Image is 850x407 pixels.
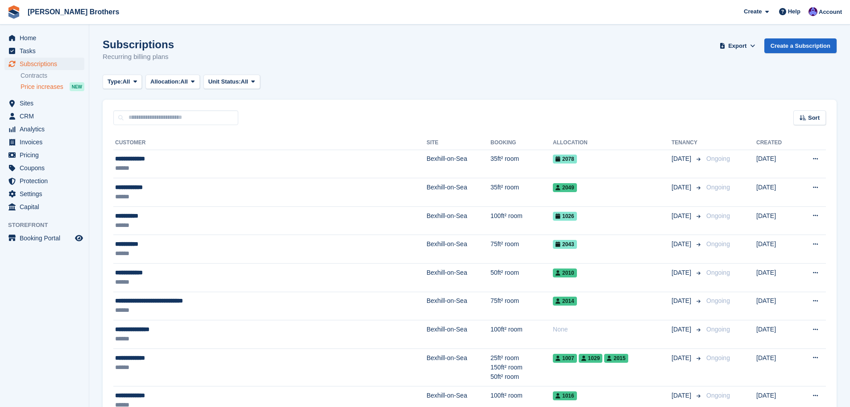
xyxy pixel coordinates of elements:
[672,239,693,249] span: [DATE]
[7,5,21,19] img: stora-icon-8386f47178a22dfd0bd8f6a31ec36ba5ce8667c1dd55bd0f319d3a0aa187defe.svg
[672,325,693,334] span: [DATE]
[4,149,84,161] a: menu
[490,320,553,349] td: 100ft² room
[604,354,628,363] span: 2015
[706,212,730,219] span: Ongoing
[4,97,84,109] a: menu
[728,42,746,50] span: Export
[20,136,73,148] span: Invoices
[490,136,553,150] th: Booking
[20,175,73,187] span: Protection
[20,149,73,161] span: Pricing
[427,150,490,178] td: Bexhill-on-Sea
[21,82,84,92] a: Price increases NEW
[553,269,577,277] span: 2010
[756,150,796,178] td: [DATE]
[672,136,703,150] th: Tenancy
[808,113,820,122] span: Sort
[706,155,730,162] span: Ongoing
[706,269,730,276] span: Ongoing
[756,264,796,292] td: [DATE]
[4,188,84,200] a: menu
[103,52,174,62] p: Recurring billing plans
[490,178,553,207] td: 35ft² room
[809,7,817,16] img: Becca Clark
[20,162,73,174] span: Coupons
[490,292,553,320] td: 75ft² room
[427,292,490,320] td: Bexhill-on-Sea
[427,264,490,292] td: Bexhill-on-Sea
[20,110,73,122] span: CRM
[819,8,842,17] span: Account
[427,235,490,264] td: Bexhill-on-Sea
[70,82,84,91] div: NEW
[672,183,693,192] span: [DATE]
[4,162,84,174] a: menu
[20,123,73,135] span: Analytics
[706,392,730,399] span: Ongoing
[756,320,796,349] td: [DATE]
[20,188,73,200] span: Settings
[490,206,553,235] td: 100ft² room
[20,232,73,244] span: Booking Portal
[208,77,241,86] span: Unit Status:
[4,58,84,70] a: menu
[756,178,796,207] td: [DATE]
[672,296,693,306] span: [DATE]
[427,206,490,235] td: Bexhill-on-Sea
[20,58,73,70] span: Subscriptions
[672,268,693,277] span: [DATE]
[4,32,84,44] a: menu
[24,4,123,19] a: [PERSON_NAME] Brothers
[553,391,577,400] span: 1016
[4,45,84,57] a: menu
[20,97,73,109] span: Sites
[103,38,174,50] h1: Subscriptions
[706,297,730,304] span: Ongoing
[108,77,123,86] span: Type:
[756,292,796,320] td: [DATE]
[20,201,73,213] span: Capital
[706,354,730,361] span: Ongoing
[74,233,84,243] a: Preview store
[579,354,603,363] span: 1029
[123,77,130,86] span: All
[553,240,577,249] span: 2043
[756,348,796,386] td: [DATE]
[553,136,672,150] th: Allocation
[744,7,762,16] span: Create
[718,38,757,53] button: Export
[4,201,84,213] a: menu
[21,71,84,80] a: Contracts
[490,264,553,292] td: 50ft² room
[788,7,800,16] span: Help
[706,184,730,191] span: Ongoing
[427,348,490,386] td: Bexhill-on-Sea
[706,326,730,333] span: Ongoing
[672,211,693,221] span: [DATE]
[20,32,73,44] span: Home
[553,212,577,221] span: 1026
[20,45,73,57] span: Tasks
[4,123,84,135] a: menu
[4,110,84,122] a: menu
[672,154,693,164] span: [DATE]
[672,391,693,400] span: [DATE]
[8,221,89,230] span: Storefront
[4,175,84,187] a: menu
[756,235,796,264] td: [DATE]
[21,83,63,91] span: Price increases
[764,38,837,53] a: Create a Subscription
[103,75,142,89] button: Type: All
[113,136,427,150] th: Customer
[180,77,188,86] span: All
[241,77,249,86] span: All
[553,325,672,334] div: None
[672,353,693,363] span: [DATE]
[490,235,553,264] td: 75ft² room
[756,136,796,150] th: Created
[706,240,730,248] span: Ongoing
[427,178,490,207] td: Bexhill-on-Sea
[553,354,577,363] span: 1007
[203,75,260,89] button: Unit Status: All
